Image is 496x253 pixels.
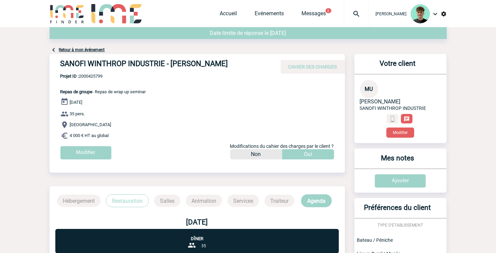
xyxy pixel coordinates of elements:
[60,59,264,71] h4: SANOFI WINTHROP INDUSTRIE - [PERSON_NAME]
[264,195,294,207] p: Traiteur
[357,154,438,169] h3: Mes notes
[70,100,82,105] span: [DATE]
[386,128,414,138] button: Modifier
[201,244,206,248] span: 35
[60,89,146,94] span: - Repas de wrap up seminar
[378,223,423,228] span: TYPE D'ETABLISSEMENT
[70,112,85,117] span: 35 pers.
[301,194,332,207] p: Agenda
[230,143,334,149] span: Modifications du cahier des charges par le client ?
[60,74,146,79] span: 2000425799
[375,174,426,188] input: Ajouter
[304,149,312,159] p: Oui
[50,4,85,23] img: IME-Finder
[70,133,109,138] span: 4 000 € HT au global
[154,195,180,207] p: Salles
[251,149,261,159] p: Non
[289,64,337,70] span: CAHIER DES CHARGES
[60,146,111,159] input: Modifier
[365,86,373,92] span: MU
[60,89,93,94] span: Repas de groupe
[186,195,222,207] p: Animation
[255,10,284,20] a: Evénements
[227,195,259,207] p: Services
[357,203,438,218] h3: Préférences du client
[55,229,339,241] p: Dîner
[106,194,149,207] p: Restauration
[188,241,196,249] img: group-24-px-b.png
[60,74,79,79] b: Projet ID :
[302,10,326,20] a: Messages
[357,59,438,74] h3: Votre client
[376,12,407,16] span: [PERSON_NAME]
[357,237,393,243] span: Bateau / Péniche
[186,218,208,226] b: [DATE]
[220,10,237,20] a: Accueil
[404,116,410,122] img: chat-24-px-w.png
[326,8,331,13] button: 2
[411,4,430,23] img: 131612-0.png
[70,122,111,128] span: [GEOGRAPHIC_DATA]
[360,105,426,111] span: SANOFI WINTHROP INDUSTRIE
[59,47,105,52] a: Retour à mon événement
[57,195,100,207] p: Hébergement
[389,116,396,122] img: portable.png
[360,98,401,105] span: [PERSON_NAME]
[210,30,286,36] span: Date limite de réponse le [DATE]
